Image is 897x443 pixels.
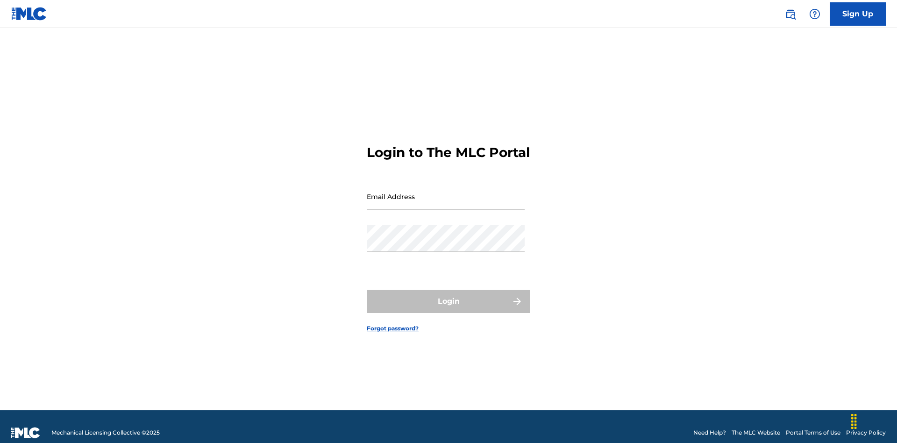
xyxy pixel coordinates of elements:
img: help [809,8,820,20]
img: search [785,8,796,20]
a: Privacy Policy [846,429,886,437]
a: Forgot password? [367,324,419,333]
h3: Login to The MLC Portal [367,144,530,161]
img: MLC Logo [11,7,47,21]
a: Need Help? [693,429,726,437]
div: Help [805,5,824,23]
a: Sign Up [830,2,886,26]
iframe: Chat Widget [850,398,897,443]
a: The MLC Website [732,429,780,437]
img: logo [11,427,40,438]
span: Mechanical Licensing Collective © 2025 [51,429,160,437]
a: Portal Terms of Use [786,429,840,437]
a: Public Search [781,5,800,23]
div: Drag [847,407,861,436]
